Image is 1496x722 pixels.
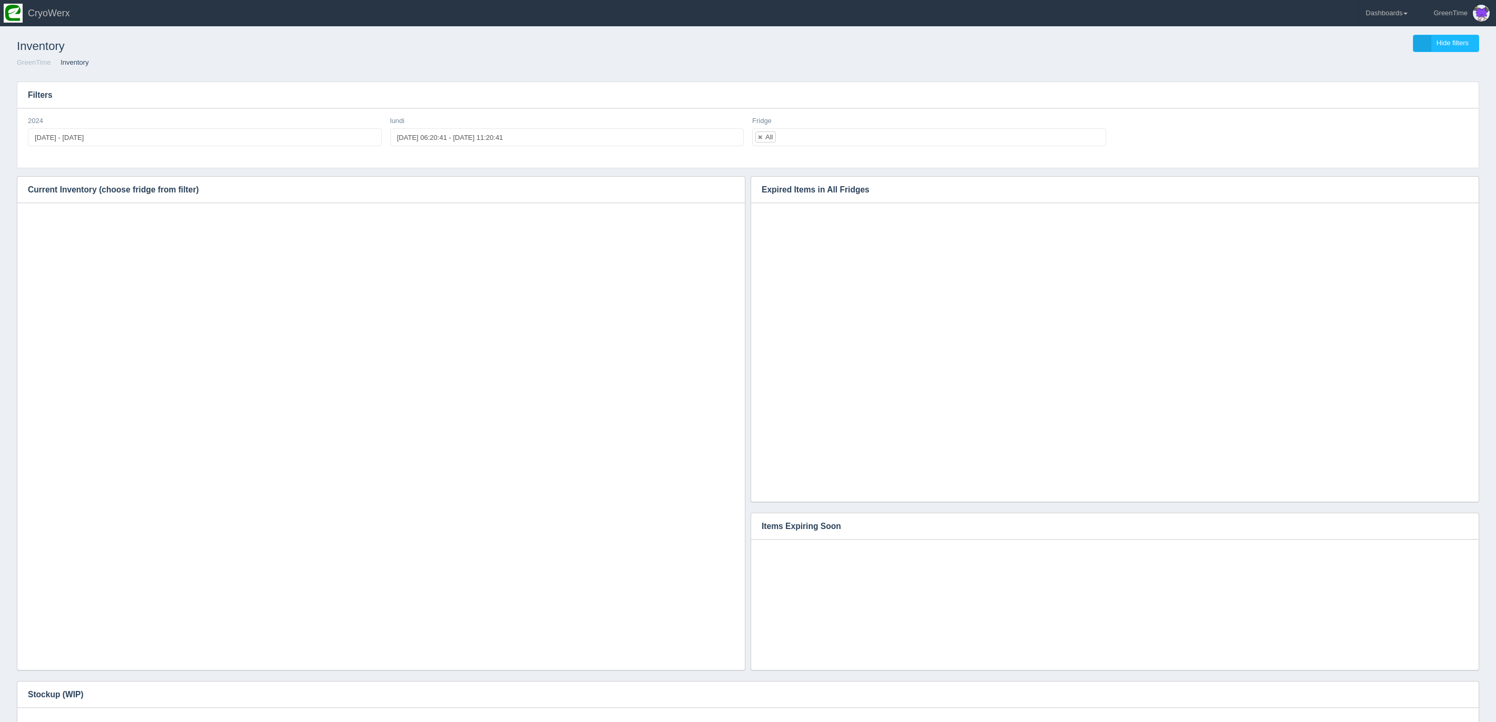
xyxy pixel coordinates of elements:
div: All [765,134,773,140]
h3: Filters [17,82,1479,108]
span: Hide filters [1437,39,1469,47]
span: CryoWerx [28,8,70,18]
label: 2024 [28,116,43,126]
a: GreenTime [17,58,51,66]
h3: Expired Items in All Fridges [751,177,1463,203]
li: Inventory [53,58,88,68]
h1: Inventory [17,35,748,58]
div: GreenTime [1433,3,1468,24]
h3: Items Expiring Soon [751,513,1463,540]
h3: Stockup (WIP) [17,682,1463,708]
a: Hide filters [1413,35,1479,52]
label: Fridge [752,116,772,126]
h3: Current Inventory (choose fridge from filter) [17,177,713,203]
label: lundi [390,116,405,126]
img: Profile Picture [1473,5,1490,22]
img: so2zg2bv3y2ub16hxtjr.png [4,4,23,23]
